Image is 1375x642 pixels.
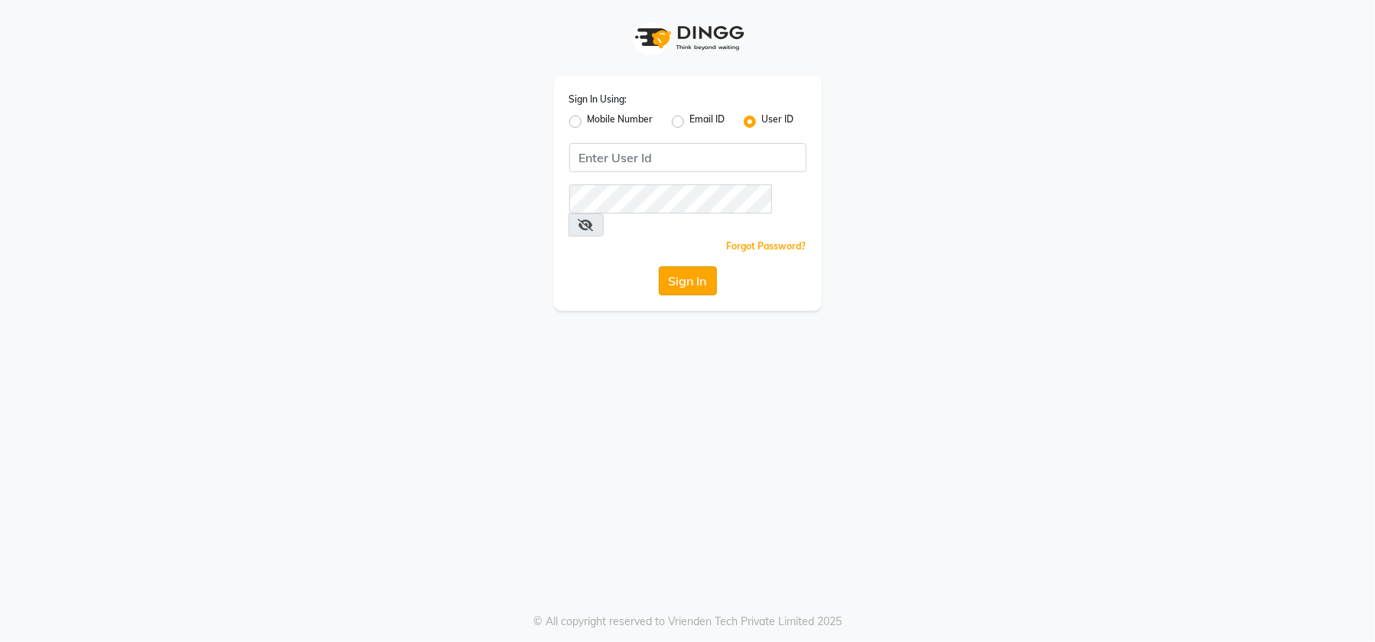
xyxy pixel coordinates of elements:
[569,184,772,213] input: Username
[569,93,627,106] label: Sign In Using:
[588,112,653,131] label: Mobile Number
[727,240,806,252] a: Forgot Password?
[659,266,717,295] button: Sign In
[627,15,749,60] img: logo1.svg
[762,112,794,131] label: User ID
[569,143,806,172] input: Username
[690,112,725,131] label: Email ID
